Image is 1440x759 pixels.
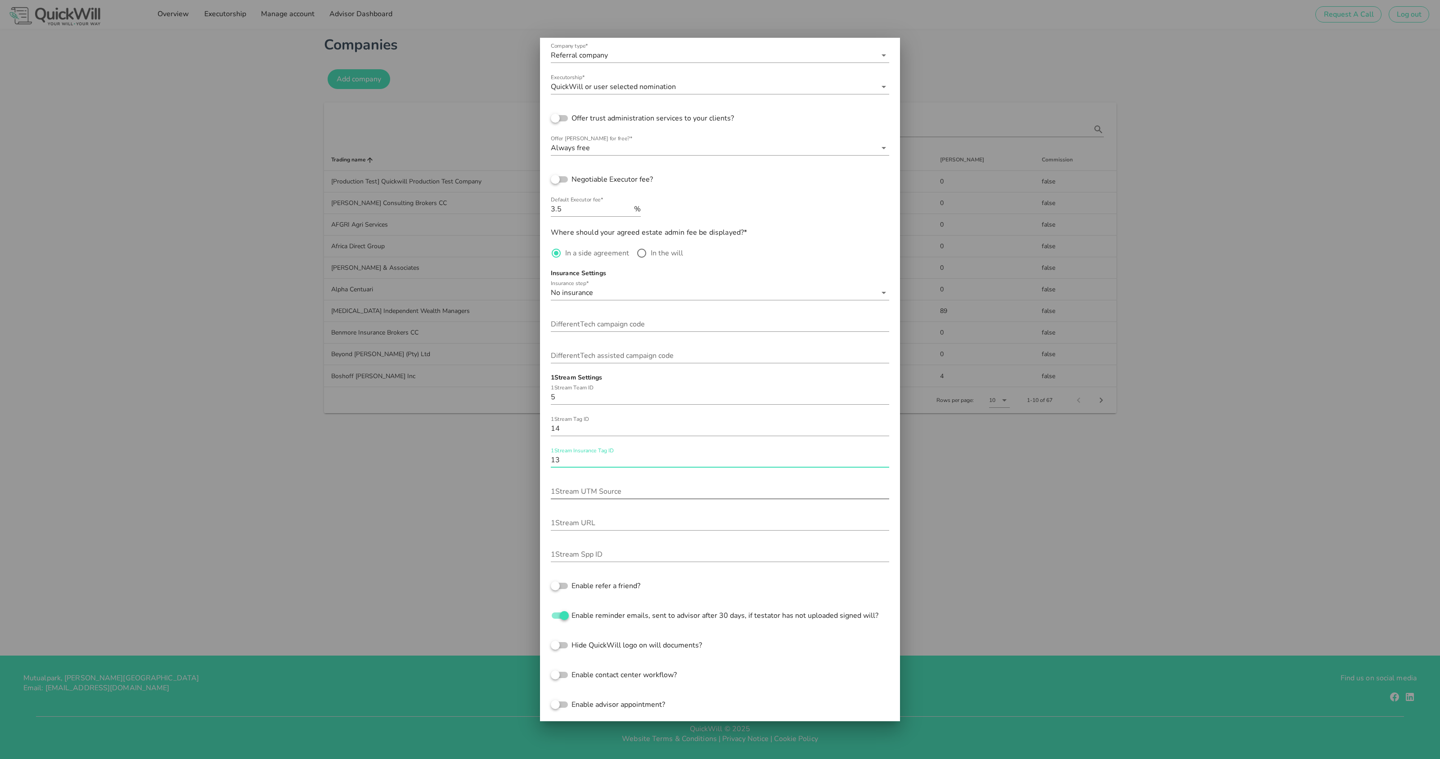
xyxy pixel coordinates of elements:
label: Company type* [551,43,588,49]
div: No insurance [551,289,593,297]
label: Insurance step* [551,280,589,287]
label: 1Stream Team ID [551,384,594,391]
label: Enable reminder emails, sent to advisor after 30 days, if testator has not uploaded signed will? [571,611,889,620]
div: Insurance step*No insurance [551,286,889,300]
label: Default Executor fee* [551,196,603,203]
label: In a side agreement [565,249,629,258]
label: Offer [PERSON_NAME] for free?* [551,135,632,142]
div: Offer [PERSON_NAME] for free?*Always free [551,141,889,155]
div: Executorship*QuickWill or user selected nomination [551,80,889,94]
label: 1Stream Insurance Tag ID [551,447,614,454]
strong: 1Stream Settings [551,373,603,382]
strong: Insurance Settings [551,269,606,277]
div: Referral company [551,51,608,59]
label: Enable advisor appointment? [571,700,889,709]
div: Company type*Referral company [551,48,889,63]
label: Enable refer a friend? [571,581,889,590]
div: % [632,205,641,214]
label: Enable contact center workflow? [571,670,889,679]
label: Hide QuickWill logo on will documents? [571,641,889,650]
label: Offer trust administration services to your clients? [571,114,889,123]
div: Always free [551,144,590,152]
div: QuickWill or user selected nomination [551,83,676,91]
label: 1Stream Tag ID [551,416,589,423]
label: Where should your agreed estate admin fee be displayed?* [551,228,747,237]
label: In the will [651,249,683,258]
label: Executorship* [551,74,585,81]
label: Negotiable Executor fee? [571,175,889,184]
